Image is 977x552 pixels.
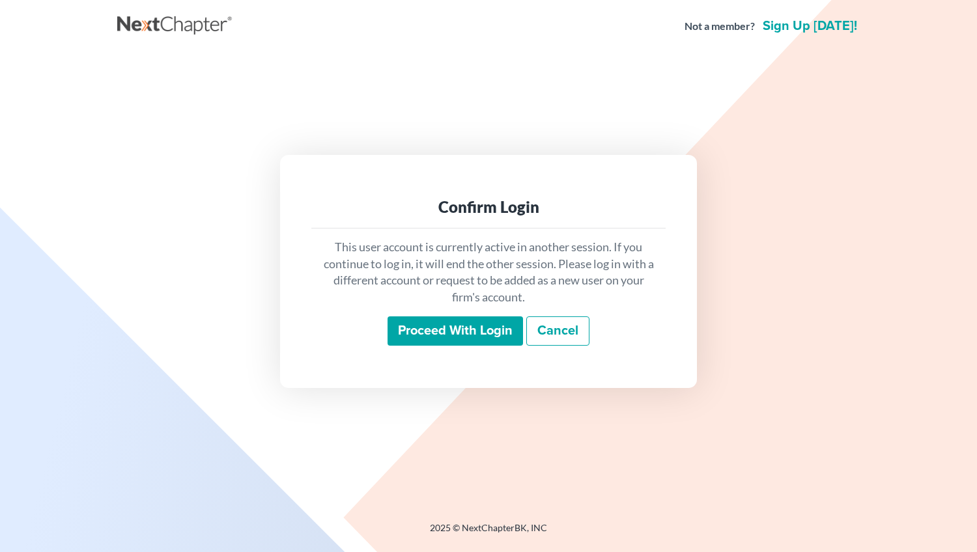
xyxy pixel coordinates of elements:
[322,239,655,306] p: This user account is currently active in another session. If you continue to log in, it will end ...
[685,19,755,34] strong: Not a member?
[388,316,523,346] input: Proceed with login
[526,316,589,346] a: Cancel
[322,197,655,217] div: Confirm Login
[760,20,860,33] a: Sign up [DATE]!
[117,521,860,545] div: 2025 © NextChapterBK, INC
